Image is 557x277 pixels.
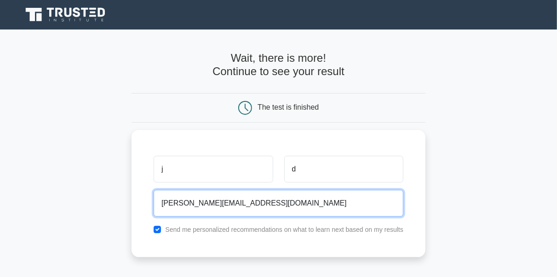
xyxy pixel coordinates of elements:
input: Email [154,190,403,217]
label: Send me personalized recommendations on what to learn next based on my results [165,226,403,233]
input: Last name [284,156,403,183]
h4: Wait, there is more! Continue to see your result [132,52,425,78]
div: The test is finished [258,103,319,111]
input: First name [154,156,273,183]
